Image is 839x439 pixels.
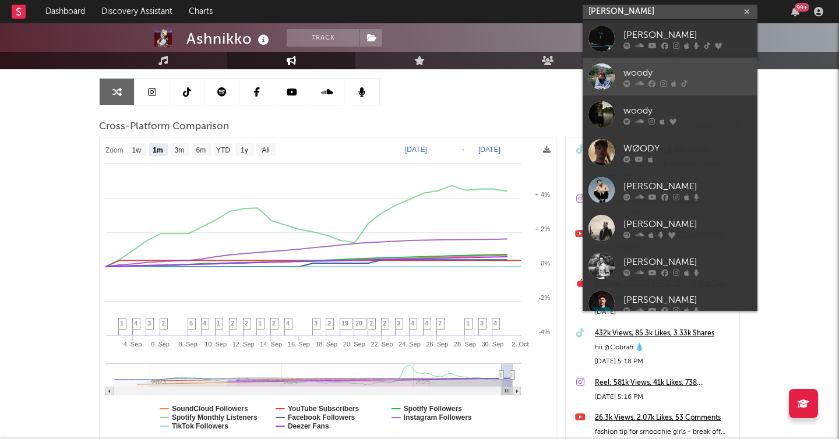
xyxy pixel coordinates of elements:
[120,320,124,327] span: 1
[205,341,227,348] text: 10. Sep
[538,328,550,335] text: -4%
[161,320,165,327] span: 2
[172,413,258,422] text: Spotify Monthly Listeners
[535,225,551,232] text: + 2%
[314,320,318,327] span: 3
[795,3,809,12] div: 99 +
[623,217,752,231] div: [PERSON_NAME]
[493,320,497,327] span: 4
[343,341,365,348] text: 20. Sep
[512,341,528,348] text: 2. Oct
[623,28,752,42] div: [PERSON_NAME]
[179,341,198,348] text: 8. Sep
[595,355,734,369] div: [DATE] 5:18 PM
[482,341,504,348] text: 30. Sep
[595,327,734,341] a: 432k Views, 85.3k Likes, 3.33k Shares
[583,247,757,285] a: [PERSON_NAME]
[454,341,476,348] text: 28. Sep
[189,320,193,327] span: 5
[286,320,290,327] span: 4
[466,320,470,327] span: 1
[287,29,359,47] button: Track
[175,146,185,154] text: 3m
[262,146,269,154] text: All
[583,20,757,58] a: [PERSON_NAME]
[404,405,462,413] text: Spotify Followers
[623,255,752,269] div: [PERSON_NAME]
[583,209,757,247] a: [PERSON_NAME]
[405,146,427,154] text: [DATE]
[623,293,752,307] div: [PERSON_NAME]
[404,413,472,422] text: Instagram Followers
[535,191,551,198] text: + 4%
[399,341,421,348] text: 24. Sep
[172,405,248,413] text: SoundCloud Followers
[288,413,355,422] text: Facebook Followers
[288,422,329,430] text: Deezer Fans
[383,320,386,327] span: 2
[186,29,272,48] div: Ashnikko
[623,66,752,80] div: woody
[216,146,230,154] text: YTD
[426,341,448,348] text: 26. Sep
[583,171,757,209] a: [PERSON_NAME]
[288,341,310,348] text: 16. Sep
[355,320,362,327] span: 20
[369,320,373,327] span: 2
[623,104,752,118] div: woody
[623,179,752,193] div: [PERSON_NAME]
[132,146,142,154] text: 1w
[595,376,734,390] a: Reel: 581k Views, 41k Likes, 738 Comments
[272,320,276,327] span: 2
[595,411,734,425] a: 26.3k Views, 2.07k Likes, 53 Comments
[595,425,734,439] div: fashion tip for smoochie girls - break off your heels and replace with pickles for easy snacking!
[595,341,734,355] div: hii @Cobrah 💧
[595,390,734,404] div: [DATE] 5:16 PM
[371,341,393,348] text: 22. Sep
[196,146,206,154] text: 6m
[134,320,138,327] span: 4
[583,5,757,19] input: Search for artists
[480,320,484,327] span: 3
[315,341,337,348] text: 18. Sep
[232,341,255,348] text: 12. Sep
[327,320,331,327] span: 2
[583,95,757,133] a: woody
[203,320,206,327] span: 4
[459,146,466,154] text: →
[425,320,428,327] span: 4
[411,320,414,327] span: 4
[245,320,248,327] span: 2
[151,341,170,348] text: 6. Sep
[478,146,500,154] text: [DATE]
[260,341,282,348] text: 14. Sep
[231,320,234,327] span: 2
[397,320,400,327] span: 3
[583,285,757,323] a: [PERSON_NAME]
[583,133,757,171] a: WØODY
[172,422,228,430] text: TikTok Followers
[105,146,124,154] text: Zoom
[623,141,752,155] div: WØODY
[541,260,550,267] text: 0%
[288,405,359,413] text: YouTube Subscribers
[583,58,757,95] a: woody
[258,320,262,327] span: 1
[99,120,229,134] span: Cross-Platform Comparison
[241,146,248,154] text: 1y
[438,320,442,327] span: 7
[153,146,163,154] text: 1m
[341,320,348,327] span: 19
[791,7,799,16] button: 99+
[595,305,734,319] div: [DATE]
[147,320,151,327] span: 3
[124,341,142,348] text: 4. Sep
[538,294,550,301] text: -2%
[217,320,220,327] span: 1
